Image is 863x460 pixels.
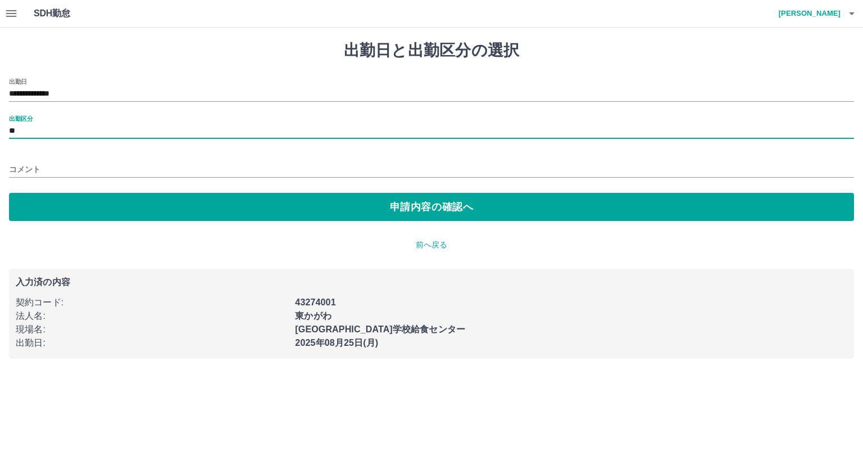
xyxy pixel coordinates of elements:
[16,278,847,287] p: 入力済の内容
[9,239,854,251] p: 前へ戻る
[9,193,854,221] button: 申請内容の確認へ
[295,311,331,321] b: 東かがわ
[9,77,27,85] label: 出勤日
[295,324,465,334] b: [GEOGRAPHIC_DATA]学校給食センター
[9,41,854,60] h1: 出勤日と出勤区分の選択
[9,114,33,123] label: 出勤区分
[295,338,378,348] b: 2025年08月25日(月)
[16,296,288,309] p: 契約コード :
[16,336,288,350] p: 出勤日 :
[16,323,288,336] p: 現場名 :
[16,309,288,323] p: 法人名 :
[295,297,335,307] b: 43274001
